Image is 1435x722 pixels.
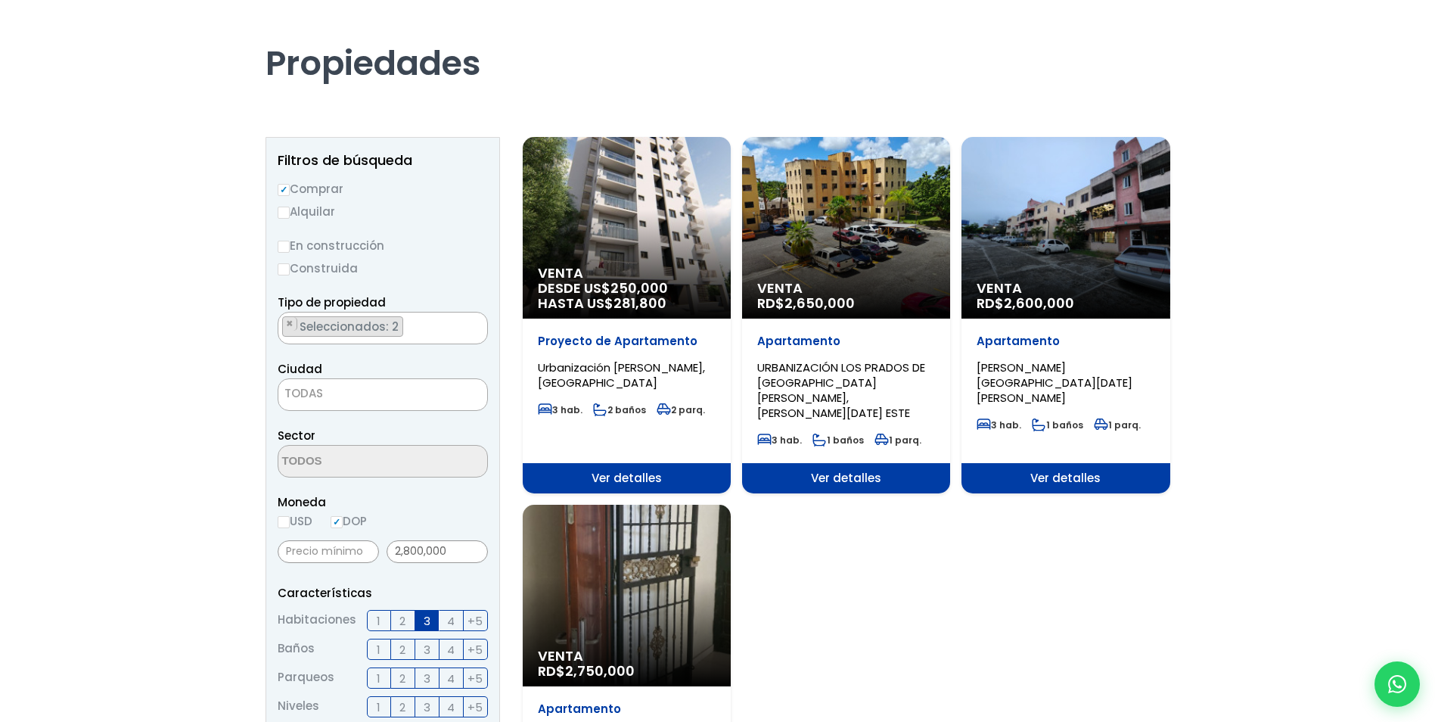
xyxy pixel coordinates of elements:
[784,294,855,313] span: 2,650,000
[278,639,315,660] span: Baños
[278,179,488,198] label: Comprar
[278,493,488,512] span: Moneda
[538,296,716,311] span: HASTA US$
[278,313,287,345] textarea: Search
[977,419,1021,431] span: 3 hab.
[613,294,666,313] span: 281,800
[278,202,488,221] label: Alquilar
[387,540,488,563] input: Precio máximo
[467,669,483,688] span: +5
[278,184,290,196] input: Comprar
[399,698,405,717] span: 2
[467,698,483,717] span: +5
[757,359,925,421] span: URBANIZACIÓN LOS PRADOS DE [GEOGRAPHIC_DATA][PERSON_NAME], [PERSON_NAME][DATE] ESTE
[278,263,290,275] input: Construida
[424,612,430,630] span: 3
[471,317,479,331] span: ×
[742,463,950,493] span: Ver detalles
[278,259,488,278] label: Construida
[424,640,430,659] span: 3
[377,669,380,688] span: 1
[278,241,290,253] input: En construcción
[377,640,380,659] span: 1
[278,446,425,478] textarea: Search
[278,361,322,377] span: Ciudad
[278,696,319,717] span: Niveles
[1004,294,1074,313] span: 2,600,000
[593,403,646,416] span: 2 baños
[523,463,731,493] span: Ver detalles
[284,385,323,401] span: TODAS
[283,317,297,331] button: Remove item
[565,661,635,680] span: 2,750,000
[467,640,483,659] span: +5
[757,434,802,447] span: 3 hab.
[1094,419,1141,431] span: 1 parq.
[278,294,386,310] span: Tipo de propiedad
[424,698,430,717] span: 3
[538,359,705,391] span: Urbanización [PERSON_NAME], [GEOGRAPHIC_DATA]
[399,640,405,659] span: 2
[278,207,290,219] input: Alquilar
[331,516,343,528] input: DOP
[447,669,455,688] span: 4
[298,319,402,335] span: Seleccionados: 2
[523,137,731,493] a: Venta DESDE US$250,000 HASTA US$281,800 Proyecto de Apartamento Urbanización [PERSON_NAME], [GEOG...
[1032,419,1083,431] span: 1 baños
[278,153,488,168] h2: Filtros de búsqueda
[278,584,488,602] p: Características
[657,403,705,416] span: 2 parq.
[757,334,935,349] p: Apartamento
[538,649,716,664] span: Venta
[977,359,1132,406] span: [PERSON_NAME][GEOGRAPHIC_DATA][DATE][PERSON_NAME]
[471,316,480,331] button: Remove all items
[278,236,488,255] label: En construcción
[467,612,483,630] span: +5
[331,512,367,531] label: DOP
[538,661,635,680] span: RD$
[278,610,356,631] span: Habitaciones
[377,612,380,630] span: 1
[538,266,716,281] span: Venta
[742,137,950,493] a: Venta RD$2,650,000 Apartamento URBANIZACIÓN LOS PRADOS DE [GEOGRAPHIC_DATA][PERSON_NAME], [PERSON...
[757,294,855,313] span: RD$
[538,334,716,349] p: Proyecto de Apartamento
[286,317,294,331] span: ×
[961,137,1169,493] a: Venta RD$2,600,000 Apartamento [PERSON_NAME][GEOGRAPHIC_DATA][DATE][PERSON_NAME] 3 hab. 1 baños 1...
[977,334,1154,349] p: Apartamento
[278,668,334,689] span: Parqueos
[538,281,716,311] span: DESDE US$
[399,669,405,688] span: 2
[961,463,1169,493] span: Ver detalles
[538,702,716,717] p: Apartamento
[874,434,921,447] span: 1 parq.
[447,612,455,630] span: 4
[278,512,312,531] label: USD
[447,698,455,717] span: 4
[610,279,668,297] span: 250,000
[977,281,1154,296] span: Venta
[278,516,290,528] input: USD
[278,383,487,404] span: TODAS
[812,434,864,447] span: 1 baños
[377,698,380,717] span: 1
[278,378,488,411] span: TODAS
[266,1,1170,84] h1: Propiedades
[538,403,582,416] span: 3 hab.
[424,669,430,688] span: 3
[399,612,405,630] span: 2
[282,316,403,337] li: APARTAMENTO
[278,428,315,443] span: Sector
[977,294,1074,313] span: RD$
[278,540,379,563] input: Precio mínimo
[757,281,935,296] span: Venta
[447,640,455,659] span: 4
